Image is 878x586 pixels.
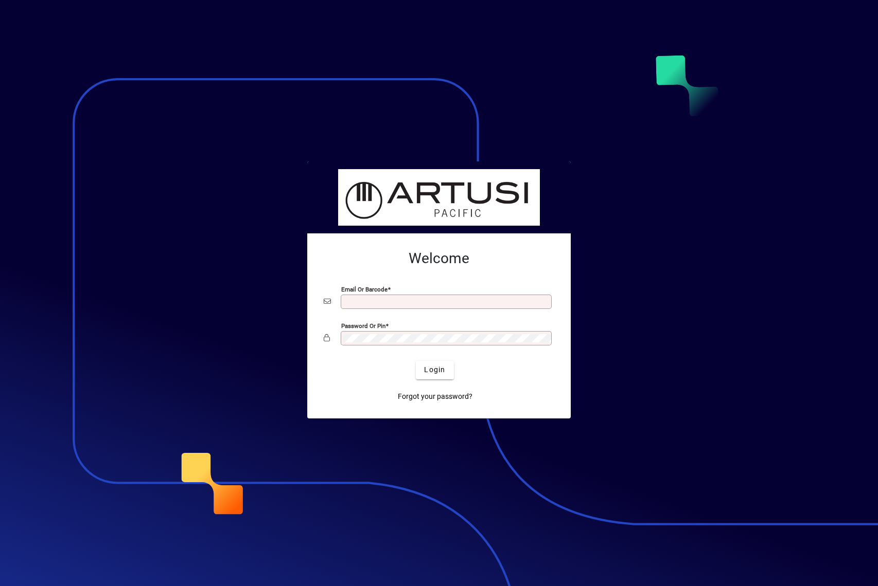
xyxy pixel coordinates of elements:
[416,361,453,379] button: Login
[398,391,472,402] span: Forgot your password?
[424,364,445,375] span: Login
[394,388,477,406] a: Forgot your password?
[341,285,388,292] mat-label: Email or Barcode
[341,322,385,329] mat-label: Password or Pin
[324,250,554,267] h2: Welcome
